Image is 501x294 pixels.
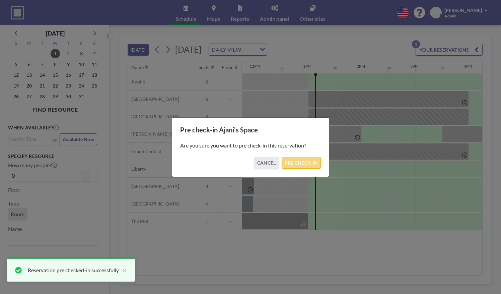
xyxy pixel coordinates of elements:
button: close [119,266,127,274]
button: CANCEL [254,157,279,169]
p: Are you sure you want to pre check-in this reservation? [180,142,321,149]
button: PRE CHECK-IN [282,157,321,169]
h3: Pre check-in Ajani's Space [180,126,321,134]
div: Reservation pre checked-in successfully [28,266,119,274]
